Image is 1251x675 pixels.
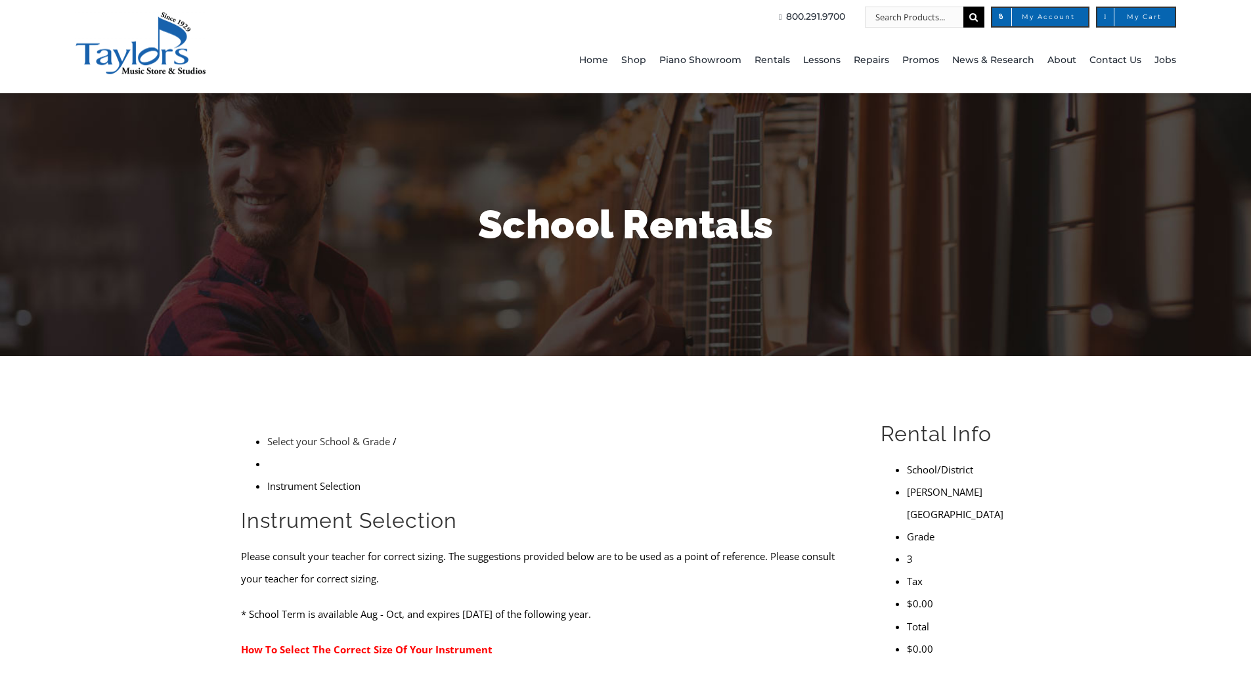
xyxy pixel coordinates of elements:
p: Please consult your teacher for correct sizing. The suggestions provided below are to be used as ... [241,545,850,590]
a: Repairs [854,28,889,93]
a: News & Research [952,28,1034,93]
a: taylors-music-store-west-chester [75,10,206,23]
li: School/District [907,458,1010,481]
a: Shop [621,28,646,93]
li: Total [907,615,1010,638]
a: Promos [902,28,939,93]
a: My Cart [1096,7,1176,28]
a: Rentals [755,28,790,93]
li: 3 [907,548,1010,570]
a: How To Select The Correct Size Of Your Instrument [241,643,493,656]
li: Tax [907,570,1010,592]
span: Shop [621,50,646,71]
span: News & Research [952,50,1034,71]
a: 800.291.9700 [770,7,845,28]
nav: Top Right [361,7,1176,28]
span: Lessons [803,50,841,71]
a: My Account [991,7,1089,28]
span: 800.291.9700 [786,7,845,28]
input: Search Products... [865,7,963,28]
span: Repairs [854,50,889,71]
span: About [1047,50,1076,71]
span: Piano Showroom [659,50,741,71]
li: Grade [907,525,1010,548]
li: [PERSON_NAME][GEOGRAPHIC_DATA] [907,481,1010,525]
span: Jobs [1154,50,1176,71]
input: Search [963,7,984,28]
a: Lessons [803,28,841,93]
span: Rentals [755,50,790,71]
a: Select your School & Grade [267,435,390,448]
a: About [1047,28,1076,93]
a: Contact Us [1089,28,1141,93]
a: Piano Showroom [659,28,741,93]
span: Contact Us [1089,50,1141,71]
nav: Main Menu [361,28,1176,93]
span: My Cart [1110,14,1162,20]
h2: Instrument Selection [241,507,850,534]
span: My Account [1005,14,1075,20]
a: Home [579,28,608,93]
a: Jobs [1154,28,1176,93]
h1: School Rentals [242,197,1010,252]
span: Home [579,50,608,71]
span: Promos [902,50,939,71]
span: / [393,435,397,448]
p: * School Term is available Aug - Oct, and expires [DATE] of the following year. [241,603,850,625]
li: Instrument Selection [267,475,850,497]
li: $0.00 [907,592,1010,615]
h2: Rental Info [881,420,1010,448]
li: $0.00 [907,638,1010,660]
